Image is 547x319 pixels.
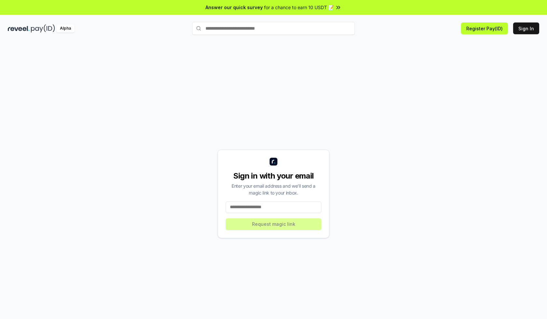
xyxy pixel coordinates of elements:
button: Register Pay(ID) [461,22,508,34]
div: Alpha [56,24,75,33]
img: pay_id [31,24,55,33]
div: Enter your email address and we’ll send a magic link to your inbox. [226,182,321,196]
img: reveel_dark [8,24,30,33]
div: Sign in with your email [226,171,321,181]
span: for a chance to earn 10 USDT 📝 [264,4,334,11]
span: Answer our quick survey [205,4,263,11]
img: logo_small [270,158,277,166]
button: Sign In [513,22,539,34]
